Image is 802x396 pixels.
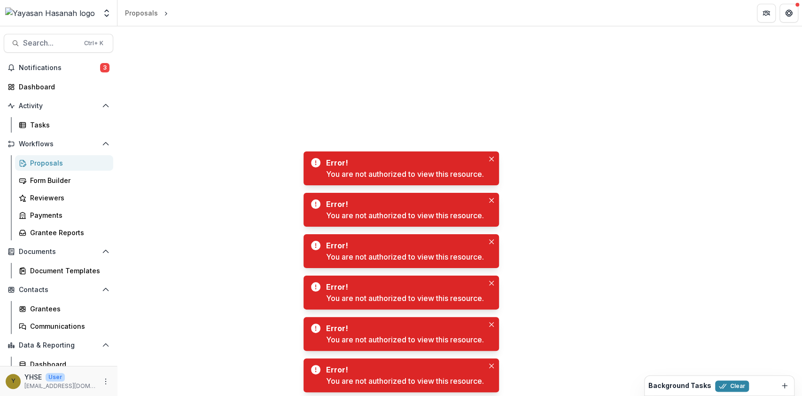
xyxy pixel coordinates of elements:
[4,338,113,353] button: Open Data & Reporting
[326,281,480,293] div: Error!
[4,60,113,75] button: Notifications3
[486,360,497,372] button: Close
[486,195,497,206] button: Close
[326,168,484,180] div: You are not authorized to view this resource.
[326,157,480,168] div: Error!
[24,372,42,382] p: YHSE
[15,207,113,223] a: Payments
[15,117,113,133] a: Tasks
[46,373,65,381] p: User
[4,136,113,151] button: Open Workflows
[4,98,113,113] button: Open Activity
[326,198,480,210] div: Error!
[121,6,170,20] nav: breadcrumb
[15,225,113,240] a: Grantee Reports
[648,382,711,390] h2: Background Tasks
[30,175,106,185] div: Form Builder
[15,190,113,206] a: Reviewers
[30,158,106,168] div: Proposals
[19,341,98,349] span: Data & Reporting
[19,140,98,148] span: Workflows
[326,240,480,251] div: Error!
[100,63,109,72] span: 3
[23,39,78,48] span: Search...
[30,321,106,331] div: Communications
[326,293,484,304] div: You are not authorized to view this resource.
[757,4,776,23] button: Partners
[19,102,98,110] span: Activity
[15,318,113,334] a: Communications
[15,356,113,372] a: Dashboard
[4,244,113,259] button: Open Documents
[30,228,106,238] div: Grantee Reports
[15,263,113,278] a: Document Templates
[19,248,98,256] span: Documents
[779,380,790,391] button: Dismiss
[19,286,98,294] span: Contacts
[30,193,106,203] div: Reviewers
[326,375,484,387] div: You are not authorized to view this resource.
[30,359,106,369] div: Dashboard
[486,277,497,289] button: Close
[100,376,111,387] button: More
[82,38,105,48] div: Ctrl + K
[326,323,480,334] div: Error!
[486,153,497,165] button: Close
[30,120,106,130] div: Tasks
[715,380,749,392] button: Clear
[326,210,484,221] div: You are not authorized to view this resource.
[326,334,484,345] div: You are not authorized to view this resource.
[11,378,16,384] div: YHSE
[19,64,100,72] span: Notifications
[15,173,113,188] a: Form Builder
[15,155,113,171] a: Proposals
[4,34,113,53] button: Search...
[486,319,497,330] button: Close
[125,8,158,18] div: Proposals
[326,364,480,375] div: Error!
[4,79,113,95] a: Dashboard
[15,301,113,317] a: Grantees
[30,304,106,314] div: Grantees
[326,251,484,262] div: You are not authorized to view this resource.
[100,4,113,23] button: Open entity switcher
[5,8,95,19] img: Yayasan Hasanah logo
[30,210,106,220] div: Payments
[19,82,106,92] div: Dashboard
[121,6,162,20] a: Proposals
[486,236,497,247] button: Close
[4,282,113,297] button: Open Contacts
[24,382,96,390] p: [EMAIL_ADDRESS][DOMAIN_NAME]
[30,266,106,276] div: Document Templates
[779,4,798,23] button: Get Help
